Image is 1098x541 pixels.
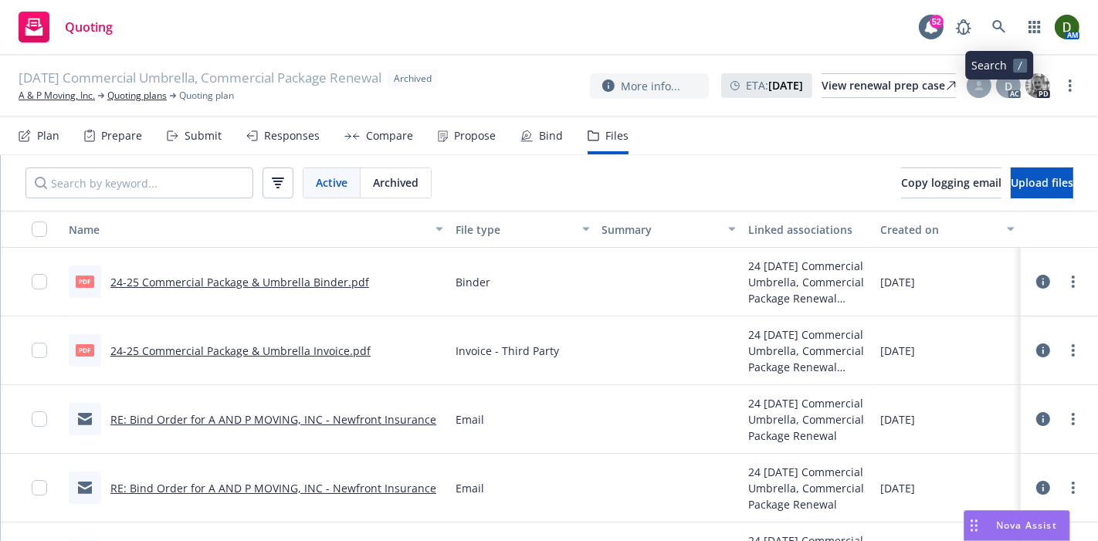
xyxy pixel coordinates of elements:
a: RE: Bind Order for A AND P MOVING, INC - Newfront Insurance [110,481,436,495]
div: 24 [DATE] Commercial Umbrella, Commercial Package Renewal [748,258,869,306]
div: 52 [930,15,944,29]
span: Archived [394,72,432,86]
span: Email [456,480,484,496]
span: D [1005,78,1012,94]
button: Upload files [1011,167,1073,198]
button: Created on [875,211,1021,248]
button: Linked associations [742,211,875,248]
a: more [1064,272,1083,291]
div: Submit [185,130,222,142]
div: Responses [264,130,320,142]
a: Search [984,12,1015,42]
span: pdf [76,344,94,356]
a: Switch app [1019,12,1050,42]
a: 24-25 Commercial Package & Umbrella Invoice.pdf [110,343,371,358]
button: Summary [596,211,742,248]
div: Plan [37,130,59,142]
a: more [1061,76,1079,95]
div: Propose [454,130,496,142]
span: [DATE] [881,274,916,290]
img: photo [1025,73,1050,98]
span: pdf [76,276,94,287]
div: Prepare [101,130,142,142]
a: more [1064,341,1083,360]
button: Name [63,211,449,248]
a: Quoting plans [107,89,167,103]
button: More info... [590,73,709,99]
span: Quoting plan [179,89,234,103]
input: Toggle Row Selected [32,480,47,495]
span: [DATE] [881,343,916,359]
a: Report a Bug [948,12,979,42]
span: More info... [621,78,680,94]
span: Archived [373,174,419,191]
span: Quoting [65,21,113,33]
span: ETA : [746,77,803,93]
span: [DATE] [881,480,916,496]
a: more [1064,410,1083,428]
div: Name [69,221,426,238]
img: photo [1055,15,1079,39]
div: 24 [DATE] Commercial Umbrella, Commercial Package Renewal [748,464,869,512]
strong: [DATE] [768,78,803,93]
a: RE: Bind Order for A AND P MOVING, INC - Newfront Insurance [110,412,436,427]
div: View renewal prep case [822,74,956,97]
div: 24 [DATE] Commercial Umbrella, Commercial Package Renewal [748,395,869,444]
span: Invoice - Third Party [456,343,559,359]
a: View renewal prep case [822,73,956,98]
div: Summary [602,221,719,238]
div: 24 [DATE] Commercial Umbrella, Commercial Package Renewal [748,326,869,375]
button: File type [449,211,595,248]
div: File type [456,221,572,238]
span: Upload files [1011,175,1073,190]
span: Copy logging email [901,175,1001,190]
div: Files [605,130,629,142]
input: Search by keyword... [25,167,253,198]
span: Active [316,174,347,191]
div: Drag to move [964,511,984,540]
input: Select all [32,221,47,237]
a: 24-25 Commercial Package & Umbrella Binder.pdf [110,275,369,289]
span: Email [456,411,484,428]
div: Bind [539,130,563,142]
span: Nova Assist [996,519,1057,532]
button: Copy logging email [901,167,1001,198]
div: Linked associations [748,221,869,238]
span: [DATE] Commercial Umbrella, Commercial Package Renewal [19,69,381,89]
a: Quoting [12,5,119,49]
input: Toggle Row Selected [32,274,47,289]
input: Toggle Row Selected [32,411,47,427]
button: Nova Assist [964,510,1070,541]
input: Toggle Row Selected [32,343,47,358]
div: Created on [881,221,998,238]
span: Binder [456,274,490,290]
span: [DATE] [881,411,916,428]
div: Compare [366,130,413,142]
a: A & P Moving, Inc. [19,89,95,103]
a: more [1064,478,1083,497]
